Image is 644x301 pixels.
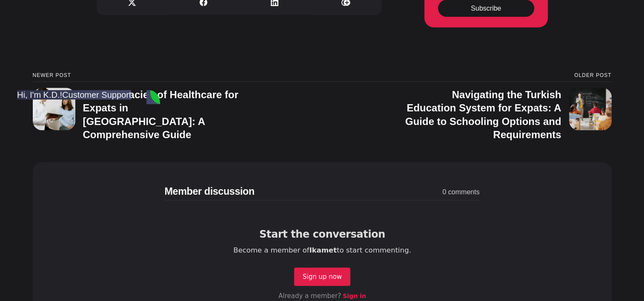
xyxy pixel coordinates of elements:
a: Older post Navigating the Turkish Education System for Expats: A Guide to Schooling Options and R... [322,73,612,141]
h3: Navigating the Turkish Education System for Expats: A Guide to Schooling Options and Requirements [405,89,561,140]
h3: The Intricacies of Healthcare for Expats in [GEOGRAPHIC_DATA]: A Comprehensive Guide [83,89,238,140]
span: 0 comments [354,187,480,197]
h3: Member discussion [165,186,354,197]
